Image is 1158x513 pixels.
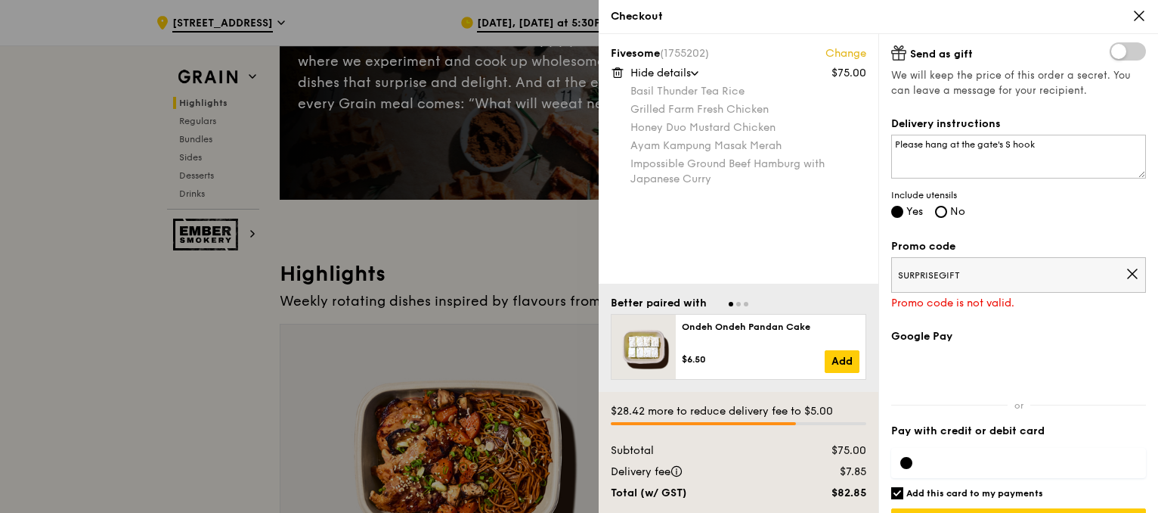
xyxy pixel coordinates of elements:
div: $7.85 [784,465,875,480]
label: Pay with credit or debit card [891,424,1146,439]
div: $6.50 [682,353,825,365]
div: Fivesome [611,46,866,61]
label: Promo code [891,239,1146,254]
div: $75.00 [784,443,875,459]
span: Hide details [630,67,691,79]
span: (1755202) [660,47,709,60]
span: Go to slide 3 [744,302,748,306]
div: Ondeh Ondeh Pandan Cake [682,321,859,333]
a: Add [825,350,859,373]
label: Google Pay [891,329,1146,344]
iframe: Secure payment button frame [891,353,1146,387]
div: Subtotal [602,443,784,459]
div: Total (w/ GST) [602,486,784,501]
div: Impossible Ground Beef Hamburg with Japanese Curry [630,157,866,187]
span: Yes [906,205,923,218]
div: Promo code is not valid. [891,296,1146,311]
input: No [935,206,947,218]
div: $28.42 more to reduce delivery fee to $5.00 [611,404,866,419]
span: Send as gift [910,48,973,61]
div: Checkout [611,9,1146,24]
span: Go to slide 2 [736,302,741,306]
h6: Add this card to my payments [906,487,1043,499]
label: Delivery instructions [891,117,1146,132]
iframe: Secure card payment input frame [924,457,1137,469]
div: Grilled Farm Fresh Chicken [630,102,866,117]
span: Go to slide 1 [729,302,733,306]
span: SURPRISEGIFT [898,269,1125,281]
span: We will keep the price of this order a secret. You can leave a message for your recipient. [891,68,1146,98]
span: No [950,205,965,218]
span: Include utensils [891,189,1146,201]
input: Yes [891,206,903,218]
div: $75.00 [831,66,866,81]
div: Honey Duo Mustard Chicken [630,120,866,135]
div: $82.85 [784,486,875,501]
a: Change [825,46,866,61]
div: Better paired with [611,296,707,311]
input: Add this card to my payments [891,487,903,499]
div: Ayam Kampung Masak Merah [630,138,866,154]
div: Delivery fee [602,465,784,480]
div: Basil Thunder Tea Rice [630,84,866,99]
